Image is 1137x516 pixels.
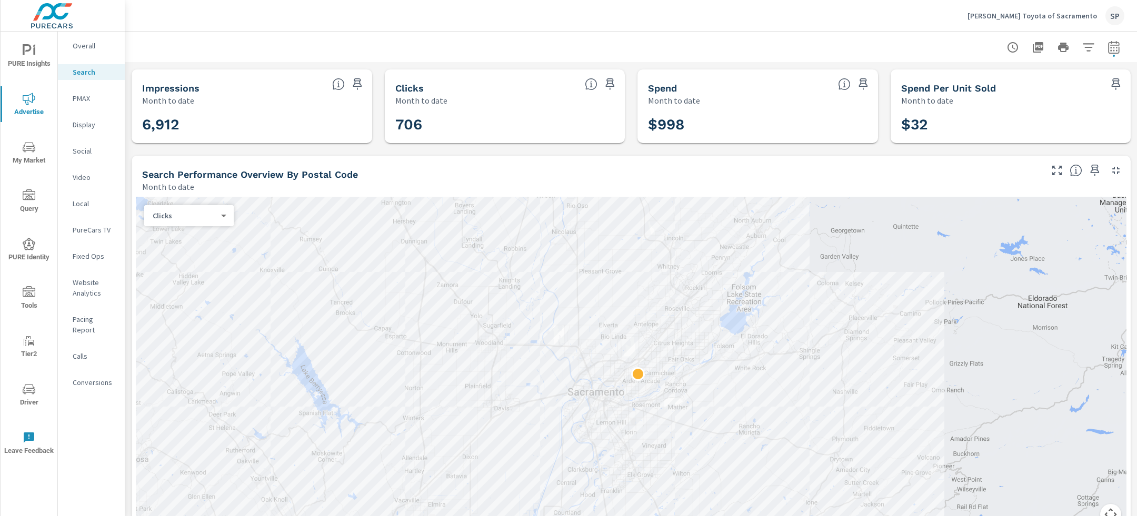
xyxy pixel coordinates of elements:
[142,169,358,180] h5: Search Performance Overview By Postal Code
[4,44,54,70] span: PURE Insights
[73,41,116,51] p: Overall
[1078,37,1099,58] button: Apply Filters
[58,275,125,301] div: Website Analytics
[4,238,54,264] span: PURE Identity
[1108,162,1124,179] button: Minimize Widget
[395,83,424,94] h5: Clicks
[58,222,125,238] div: PureCars TV
[1053,37,1074,58] button: Print Report
[73,93,116,104] p: PMAX
[602,76,619,93] span: Save this to your personalized report
[1108,76,1124,93] span: Save this to your personalized report
[144,211,225,221] div: Clicks
[58,90,125,106] div: PMAX
[1086,162,1103,179] span: Save this to your personalized report
[332,78,345,90] span: The number of times an ad was shown on your behalf.
[901,94,953,107] p: Month to date
[855,76,872,93] span: Save this to your personalized report
[58,311,125,338] div: Pacing Report
[58,38,125,54] div: Overall
[153,211,217,220] p: Clicks
[349,76,366,93] span: Save this to your personalized report
[73,377,116,388] p: Conversions
[73,225,116,235] p: PureCars TV
[142,180,194,193] p: Month to date
[1105,6,1124,25] div: SP
[73,146,116,156] p: Social
[4,335,54,360] span: Tier2
[395,116,615,134] h3: 706
[73,198,116,209] p: Local
[58,169,125,185] div: Video
[73,172,116,183] p: Video
[968,11,1097,21] p: [PERSON_NAME] Toyota of Sacramento
[4,141,54,167] span: My Market
[58,375,125,390] div: Conversions
[4,383,54,409] span: Driver
[901,83,996,94] h5: Spend Per Unit Sold
[142,83,200,94] h5: Impressions
[1049,162,1065,179] button: Make Fullscreen
[901,116,1121,134] h3: $32
[73,251,116,261] p: Fixed Ops
[142,94,194,107] p: Month to date
[4,93,54,118] span: Advertise
[1,32,57,467] div: nav menu
[58,143,125,159] div: Social
[4,286,54,312] span: Tools
[58,348,125,364] div: Calls
[73,314,116,335] p: Pacing Report
[1070,164,1082,177] span: Understand Search performance data by postal code. Individual postal codes can be selected and ex...
[73,351,116,361] p: Calls
[4,431,54,457] span: Leave Feedback
[58,117,125,133] div: Display
[142,116,362,134] h3: 6,912
[1103,37,1124,58] button: Select Date Range
[838,78,851,90] span: The amount of money spent on advertising during the period.
[4,189,54,215] span: Query
[73,119,116,130] p: Display
[648,83,677,94] h5: Spend
[58,248,125,264] div: Fixed Ops
[648,116,867,134] h3: $998
[585,78,597,90] span: The number of times an ad was clicked by a consumer.
[648,94,700,107] p: Month to date
[73,67,116,77] p: Search
[58,64,125,80] div: Search
[395,94,447,107] p: Month to date
[1028,37,1049,58] button: "Export Report to PDF"
[73,277,116,298] p: Website Analytics
[58,196,125,211] div: Local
